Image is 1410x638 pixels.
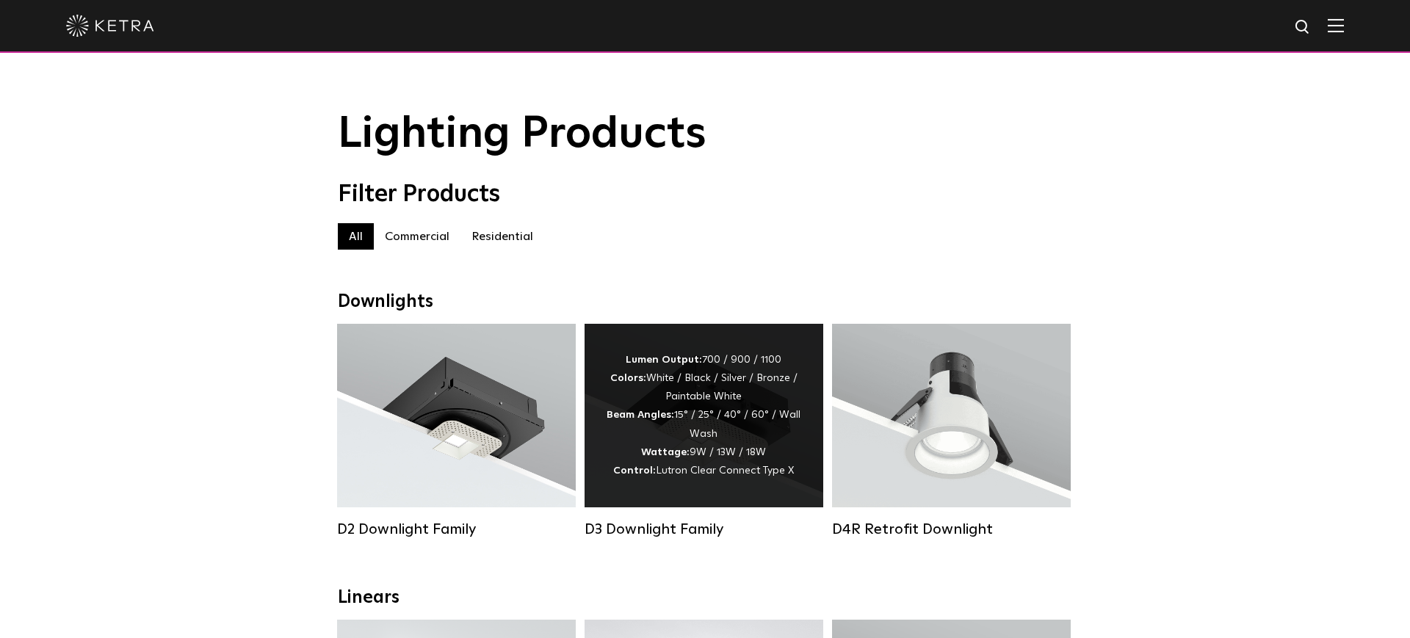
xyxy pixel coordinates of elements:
img: Hamburger%20Nav.svg [1328,18,1344,32]
label: Commercial [374,223,460,250]
span: Lutron Clear Connect Type X [656,465,794,476]
strong: Control: [613,465,656,476]
strong: Colors: [610,373,646,383]
div: Downlights [338,291,1072,313]
a: D4R Retrofit Downlight Lumen Output:800Colors:White / BlackBeam Angles:15° / 25° / 40° / 60°Watta... [832,324,1071,538]
img: search icon [1294,18,1312,37]
label: Residential [460,223,544,250]
strong: Beam Angles: [607,410,674,420]
div: Linears [338,587,1072,609]
a: D3 Downlight Family Lumen Output:700 / 900 / 1100Colors:White / Black / Silver / Bronze / Paintab... [585,324,823,538]
strong: Wattage: [641,447,690,457]
label: All [338,223,374,250]
div: D2 Downlight Family [337,521,576,538]
strong: Lumen Output: [626,355,702,365]
span: Lighting Products [338,112,706,156]
a: D2 Downlight Family Lumen Output:1200Colors:White / Black / Gloss Black / Silver / Bronze / Silve... [337,324,576,538]
div: Filter Products [338,181,1072,209]
div: D3 Downlight Family [585,521,823,538]
div: D4R Retrofit Downlight [832,521,1071,538]
div: 700 / 900 / 1100 White / Black / Silver / Bronze / Paintable White 15° / 25° / 40° / 60° / Wall W... [607,351,801,480]
img: ketra-logo-2019-white [66,15,154,37]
